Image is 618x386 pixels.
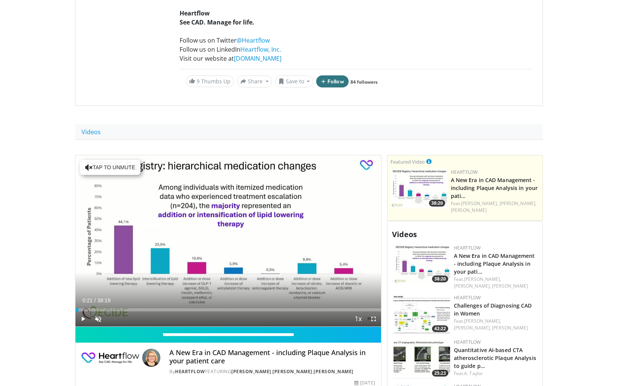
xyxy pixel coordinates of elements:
small: Featured Video [390,158,425,165]
span: 38:20 [432,276,448,282]
img: 248d14eb-d434-4f54-bc7d-2124e3d05da6.150x105_q85_crop-smart_upscale.jpg [394,339,450,378]
a: Challenges of Diagnosing CAD in Women [454,302,532,317]
a: [PERSON_NAME] [314,368,354,375]
img: 738d0e2d-290f-4d89-8861-908fb8b721dc.150x105_q85_crop-smart_upscale.jpg [394,245,450,284]
a: Videos [75,124,107,140]
a: 42:22 [394,294,450,334]
a: A New Era in CAD Management - including Plaque Analysis in your pati… [451,176,538,199]
div: Feat. [454,370,537,377]
strong: Heartflow [180,9,210,17]
video-js: Video Player [75,155,381,327]
a: [PERSON_NAME], [464,318,501,324]
a: [PERSON_NAME] [272,368,312,375]
a: Heartflow, Inc. [240,45,281,54]
button: Play [75,311,91,326]
a: Heartflow [454,339,481,345]
a: [DOMAIN_NAME] [234,54,281,63]
span: 25:23 [432,370,448,377]
a: Heartflow [454,245,481,251]
button: Playback Rate [351,311,366,326]
a: Heartflow [454,294,481,301]
button: Follow [316,75,349,87]
span: 38:19 [97,297,111,303]
div: Feat. [454,276,537,289]
a: [PERSON_NAME], [461,200,498,207]
img: Avatar [142,349,160,367]
a: [PERSON_NAME], [464,276,501,282]
img: Heartflow [81,349,139,367]
a: [PERSON_NAME] [451,207,487,213]
button: Tap to unmute [80,160,140,175]
a: [PERSON_NAME] [492,325,528,331]
a: [PERSON_NAME], [454,283,491,289]
a: [PERSON_NAME], [500,200,537,207]
button: Fullscreen [366,311,381,326]
div: Feat. [451,200,540,214]
button: Unmute [91,311,106,326]
h4: A New Era in CAD Management - including Plaque Analysis in your patient care [169,349,375,365]
span: 9 [197,78,200,85]
div: Progress Bar [75,308,381,311]
img: 65719914-b9df-436f-8749-217792de2567.150x105_q85_crop-smart_upscale.jpg [394,294,450,334]
a: [PERSON_NAME] [492,283,528,289]
a: [PERSON_NAME] [231,368,271,375]
a: 38:20 [394,245,450,284]
a: Heartflow [175,368,205,375]
a: 38:20 [390,169,447,208]
span: 42:22 [432,325,448,332]
span: Videos [392,229,417,239]
button: Share [237,75,272,87]
a: A New Era in CAD Management - including Plaque Analysis in your pati… [454,252,535,275]
span: / [94,297,96,303]
p: Follow us on Twitter Follow us on LinkedIn Visit our website at [180,36,532,63]
a: 25:23 [394,339,450,378]
a: [PERSON_NAME], [454,325,491,331]
a: @Heartflow [237,36,270,44]
a: Quantitative AI-based CTA atherosclerotic Plaque Analysis to guide p… [454,346,536,369]
a: 84 followers [351,79,378,85]
span: 0:21 [82,297,92,303]
div: Feat. [454,318,537,331]
div: By FEATURING , , [169,368,375,375]
button: Save to [275,75,314,87]
span: 38:20 [429,200,445,207]
a: 9 Thumbs Up [186,75,234,87]
a: Heartflow [451,169,478,175]
strong: See CAD. Manage for life. [180,18,254,26]
img: 738d0e2d-290f-4d89-8861-908fb8b721dc.150x105_q85_crop-smart_upscale.jpg [390,169,447,208]
a: A. Taylor [464,370,483,377]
